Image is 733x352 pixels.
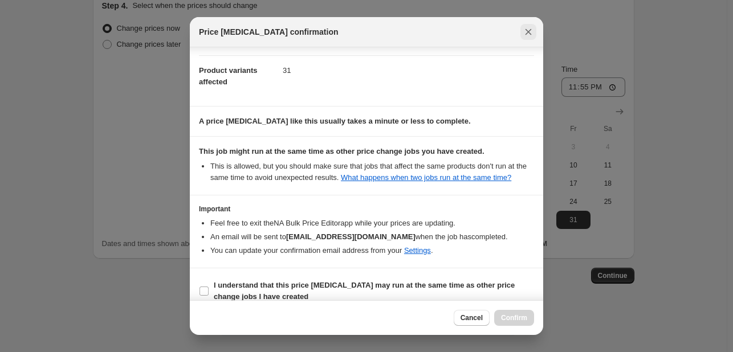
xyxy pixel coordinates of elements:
li: This is allowed, but you should make sure that jobs that affect the same products don ' t run at ... [210,161,534,183]
button: Cancel [454,310,490,326]
b: This job might run at the same time as other price change jobs you have created. [199,147,484,155]
b: I understand that this price [MEDICAL_DATA] may run at the same time as other price change jobs I... [214,281,515,301]
b: [EMAIL_ADDRESS][DOMAIN_NAME] [286,232,416,241]
a: Settings [404,246,431,255]
span: Product variants affected [199,66,258,86]
li: An email will be sent to when the job has completed . [210,231,534,243]
span: Cancel [461,313,483,322]
li: Feel free to exit the NA Bulk Price Editor app while your prices are updating. [210,218,534,229]
dd: 31 [283,55,534,85]
h3: Important [199,204,534,214]
span: Price [MEDICAL_DATA] confirmation [199,26,339,38]
b: A price [MEDICAL_DATA] like this usually takes a minute or less to complete. [199,117,471,125]
a: What happens when two jobs run at the same time? [341,173,511,182]
button: Close [520,24,536,40]
li: You can update your confirmation email address from your . [210,245,534,256]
